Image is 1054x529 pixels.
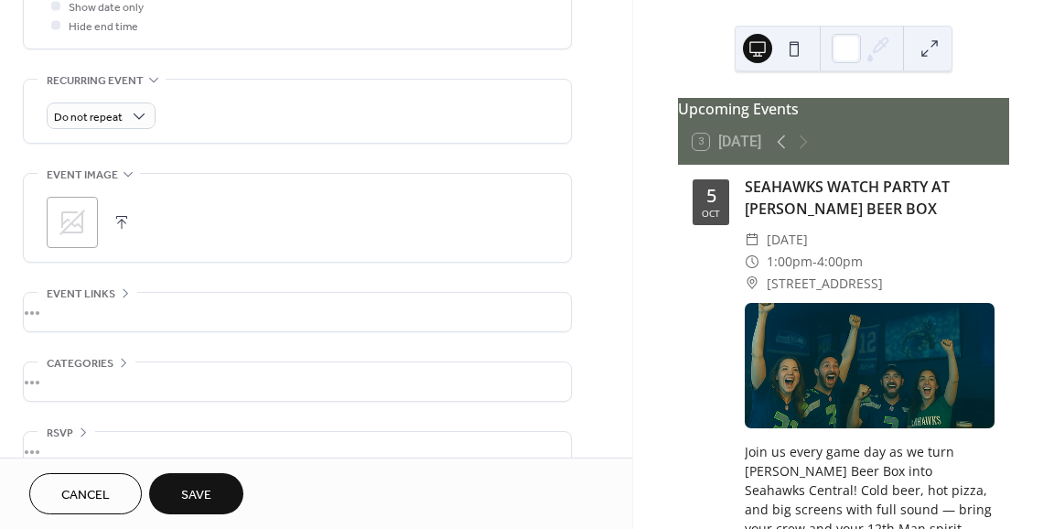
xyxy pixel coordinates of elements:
[47,71,144,91] span: Recurring event
[181,486,211,505] span: Save
[149,473,243,514] button: Save
[24,362,571,401] div: •••
[47,354,113,373] span: Categories
[767,229,808,251] span: [DATE]
[47,424,73,443] span: RSVP
[706,187,716,205] div: 5
[24,293,571,331] div: •••
[745,251,759,273] div: ​
[54,107,123,128] span: Do not repeat
[678,98,1009,120] div: Upcoming Events
[745,176,995,220] div: SEAHAWKS WATCH PARTY AT [PERSON_NAME] BEER BOX
[812,251,817,273] span: -
[767,251,812,273] span: 1:00pm
[745,229,759,251] div: ​
[47,285,115,304] span: Event links
[24,432,571,470] div: •••
[745,273,759,295] div: ​
[47,197,98,248] div: ;
[817,251,863,273] span: 4:00pm
[69,17,138,37] span: Hide end time
[47,166,118,185] span: Event image
[767,273,883,295] span: [STREET_ADDRESS]
[61,486,110,505] span: Cancel
[29,473,142,514] button: Cancel
[702,209,720,218] div: Oct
